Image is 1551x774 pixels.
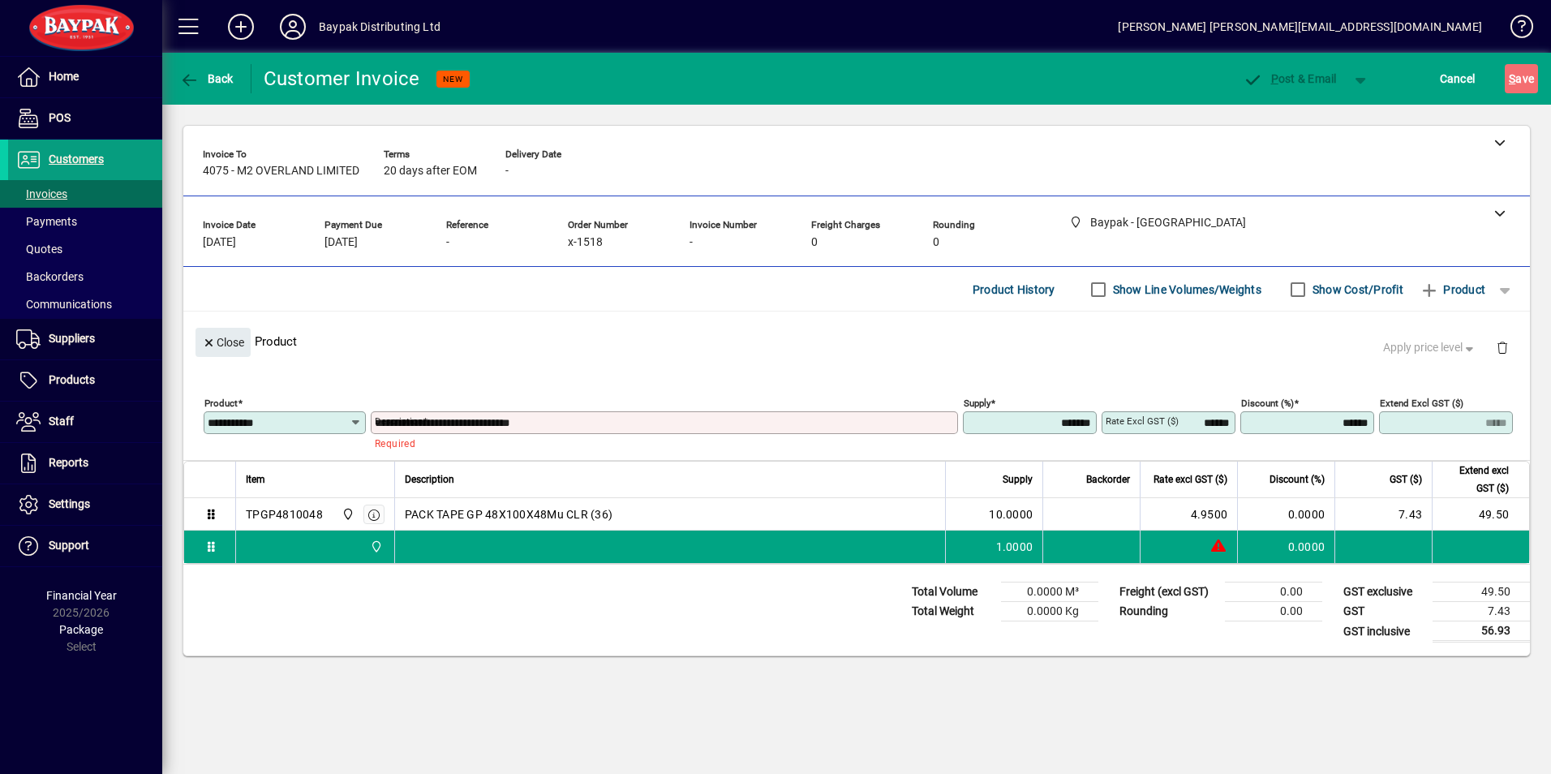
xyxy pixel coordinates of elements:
[1498,3,1531,56] a: Knowledge Base
[203,165,359,178] span: 4075 - M2 OVERLAND LIMITED
[1383,339,1477,356] span: Apply price level
[375,415,423,427] mat-label: Description
[1106,415,1179,427] mat-label: Rate excl GST ($)
[1271,72,1278,85] span: P
[1335,583,1433,602] td: GST exclusive
[1309,282,1403,298] label: Show Cost/Profit
[446,236,449,249] span: -
[49,111,71,124] span: POS
[904,583,1001,602] td: Total Volume
[8,526,162,566] a: Support
[8,57,162,97] a: Home
[1243,72,1337,85] span: ost & Email
[1432,498,1529,531] td: 49.50
[337,505,356,523] span: Baypak - Onekawa
[16,187,67,200] span: Invoices
[1241,398,1294,409] mat-label: Discount (%)
[49,153,104,166] span: Customers
[8,180,162,208] a: Invoices
[319,14,440,40] div: Baypak Distributing Ltd
[1509,72,1515,85] span: S
[1001,583,1098,602] td: 0.0000 M³
[1001,602,1098,621] td: 0.0000 Kg
[8,484,162,525] a: Settings
[1433,583,1530,602] td: 49.50
[49,373,95,386] span: Products
[1433,621,1530,642] td: 56.93
[183,312,1530,371] div: Product
[59,623,103,636] span: Package
[1390,471,1422,488] span: GST ($)
[973,277,1055,303] span: Product History
[49,539,89,552] span: Support
[1225,583,1322,602] td: 0.00
[505,165,509,178] span: -
[1110,282,1261,298] label: Show Line Volumes/Weights
[162,64,251,93] app-page-header-button: Back
[1154,471,1227,488] span: Rate excl GST ($)
[1436,64,1480,93] button: Cancel
[1111,583,1225,602] td: Freight (excl GST)
[1509,66,1534,92] span: ave
[1380,398,1463,409] mat-label: Extend excl GST ($)
[1237,498,1334,531] td: 0.0000
[49,456,88,469] span: Reports
[904,602,1001,621] td: Total Weight
[267,12,319,41] button: Profile
[16,215,77,228] span: Payments
[966,275,1062,304] button: Product History
[16,270,84,283] span: Backorders
[989,506,1033,522] span: 10.0000
[405,471,454,488] span: Description
[264,66,420,92] div: Customer Invoice
[1483,340,1522,355] app-page-header-button: Delete
[405,506,612,522] span: PACK TAPE GP 48X100X48Mu CLR (36)
[8,443,162,484] a: Reports
[964,398,990,409] mat-label: Supply
[996,539,1033,555] span: 1.0000
[1150,506,1227,522] div: 4.9500
[49,70,79,83] span: Home
[46,589,117,602] span: Financial Year
[246,471,265,488] span: Item
[49,415,74,428] span: Staff
[246,506,323,522] div: TPGP4810048
[8,208,162,235] a: Payments
[1235,64,1345,93] button: Post & Email
[175,64,238,93] button: Back
[203,236,236,249] span: [DATE]
[1003,471,1033,488] span: Supply
[1440,66,1476,92] span: Cancel
[16,298,112,311] span: Communications
[8,98,162,139] a: POS
[8,290,162,318] a: Communications
[375,434,945,451] mat-error: Required
[1433,602,1530,621] td: 7.43
[324,236,358,249] span: [DATE]
[1111,602,1225,621] td: Rounding
[195,328,251,357] button: Close
[49,497,90,510] span: Settings
[384,165,477,178] span: 20 days after EOM
[1334,498,1432,531] td: 7.43
[1335,621,1433,642] td: GST inclusive
[1483,328,1522,367] button: Delete
[8,235,162,263] a: Quotes
[16,243,62,256] span: Quotes
[443,74,463,84] span: NEW
[204,398,238,409] mat-label: Product
[202,329,244,356] span: Close
[1118,14,1482,40] div: [PERSON_NAME] [PERSON_NAME][EMAIL_ADDRESS][DOMAIN_NAME]
[1377,333,1484,363] button: Apply price level
[1505,64,1538,93] button: Save
[1237,531,1334,563] td: 0.0000
[811,236,818,249] span: 0
[933,236,939,249] span: 0
[1442,462,1509,497] span: Extend excl GST ($)
[8,263,162,290] a: Backorders
[8,319,162,359] a: Suppliers
[1086,471,1130,488] span: Backorder
[690,236,693,249] span: -
[8,402,162,442] a: Staff
[568,236,603,249] span: x-1518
